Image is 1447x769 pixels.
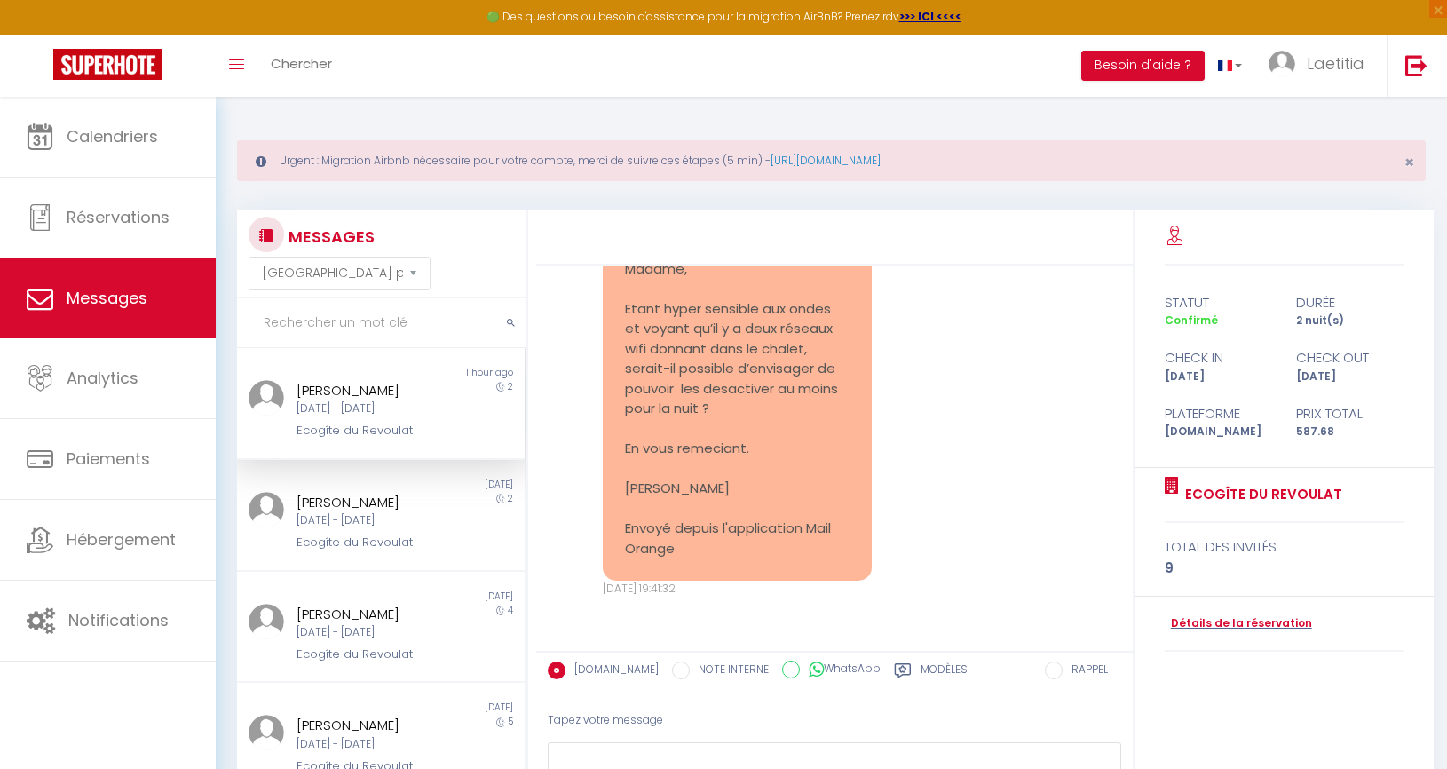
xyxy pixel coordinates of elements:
[381,590,525,604] div: [DATE]
[68,609,169,631] span: Notifications
[249,604,284,639] img: ...
[67,448,150,470] span: Paiements
[297,715,441,736] div: [PERSON_NAME]
[921,662,968,684] label: Modèles
[67,287,147,309] span: Messages
[1179,484,1342,505] a: Ecogîte du Revoulat
[297,492,441,513] div: [PERSON_NAME]
[508,492,513,505] span: 2
[1165,558,1404,579] div: 9
[1165,536,1404,558] div: total des invités
[297,534,441,551] div: Ecogîte du Revoulat
[249,492,284,527] img: ...
[297,736,441,753] div: [DATE] - [DATE]
[1153,292,1285,313] div: statut
[548,699,1121,742] div: Tapez votre message
[565,662,659,681] label: [DOMAIN_NAME]
[625,219,850,559] pre: Wifi Madame, Etant hyper sensible aux ondes et voyant qu’il y a deux réseaux wifi donnant dans le...
[1153,347,1285,369] div: check in
[1153,369,1285,385] div: [DATE]
[603,581,872,598] div: [DATE] 19:41:32
[249,715,284,750] img: ...
[1285,369,1416,385] div: [DATE]
[1307,52,1364,75] span: Laetitia
[381,478,525,492] div: [DATE]
[237,140,1426,181] div: Urgent : Migration Airbnb nécessaire pour votre compte, merci de suivre ces étapes (5 min) -
[237,298,526,348] input: Rechercher un mot clé
[67,125,158,147] span: Calendriers
[284,217,375,257] h3: MESSAGES
[297,380,441,401] div: [PERSON_NAME]
[1405,54,1427,76] img: logout
[297,624,441,641] div: [DATE] - [DATE]
[690,662,769,681] label: NOTE INTERNE
[297,512,441,529] div: [DATE] - [DATE]
[508,604,513,617] span: 4
[381,701,525,715] div: [DATE]
[297,646,441,663] div: Ecogîte du Revoulat
[1285,292,1416,313] div: durée
[508,380,513,393] span: 2
[1285,347,1416,369] div: check out
[67,367,138,389] span: Analytics
[381,366,525,380] div: 1 hour ago
[1255,35,1387,97] a: ... Laetitia
[1165,615,1312,632] a: Détails de la réservation
[1404,151,1414,173] span: ×
[271,54,332,73] span: Chercher
[297,604,441,625] div: [PERSON_NAME]
[1285,403,1416,424] div: Prix total
[1285,424,1416,440] div: 587.68
[1285,313,1416,329] div: 2 nuit(s)
[1404,155,1414,170] button: Close
[257,35,345,97] a: Chercher
[297,422,441,440] div: Ecogîte du Revoulat
[800,661,881,680] label: WhatsApp
[899,9,961,24] a: >>> ICI <<<<
[1153,424,1285,440] div: [DOMAIN_NAME]
[771,153,881,168] a: [URL][DOMAIN_NAME]
[67,206,170,228] span: Réservations
[53,49,162,80] img: Super Booking
[249,380,284,416] img: ...
[1165,313,1218,328] span: Confirmé
[1153,403,1285,424] div: Plateforme
[1081,51,1205,81] button: Besoin d'aide ?
[508,715,513,728] span: 5
[1269,51,1295,77] img: ...
[297,400,441,417] div: [DATE] - [DATE]
[67,528,176,551] span: Hébergement
[1063,662,1108,681] label: RAPPEL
